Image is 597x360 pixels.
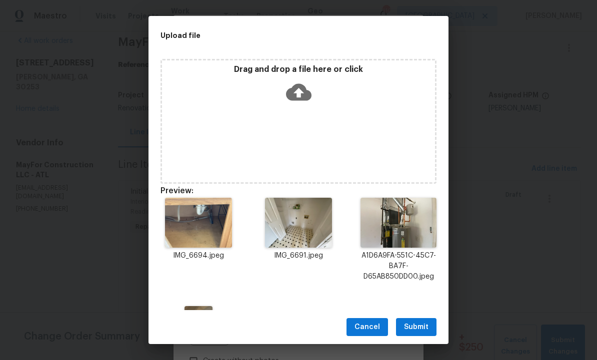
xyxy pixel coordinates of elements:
p: Drag and drop a file here or click [162,64,435,75]
img: Z [265,198,331,248]
span: Submit [404,321,428,334]
p: A1D6A9FA-551C-45C7-BA7F-D65AB850DD00.jpeg [360,251,436,282]
p: IMG_6691.jpeg [260,251,336,261]
p: IMG_6694.jpeg [160,251,236,261]
img: 9k= [360,198,436,248]
img: 2Q== [165,198,231,248]
button: Submit [396,318,436,337]
span: Cancel [354,321,380,334]
h2: Upload file [160,30,391,41]
button: Cancel [346,318,388,337]
img: 9k= [184,306,212,356]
